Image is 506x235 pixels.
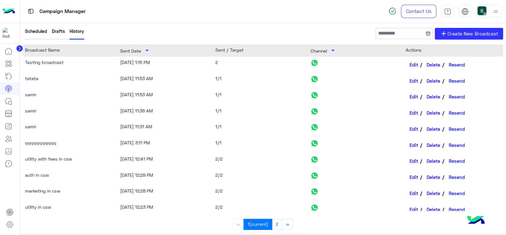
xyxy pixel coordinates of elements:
a: Edit [406,107,423,119]
div: samir [25,123,111,135]
img: WhatsApp [311,107,318,115]
div: History [70,28,84,40]
button: Delete [423,139,445,151]
p: Campaign Manager [40,7,86,16]
div: qqqqqqqqqqq [25,139,111,151]
div: 2/2 [215,156,311,167]
div: Scheduled [25,28,47,40]
button: Resend [445,75,467,86]
a: Contact Us [401,5,436,18]
img: WhatsApp [311,187,318,195]
span: arrow_drop_down [327,47,339,54]
button: Resend [445,139,467,151]
button: Delete [423,187,445,199]
div: [DATE] 11:31 AM [120,123,215,135]
div: samir [25,91,111,103]
button: Resend [445,187,467,199]
div: [DATE] 1:15 PM [120,59,215,70]
span: arrow_drop_down [141,47,153,54]
div: Testing broadcast [25,59,111,70]
button: Delete [423,59,445,70]
div: [DATE] 11:53 AM [120,75,215,86]
button: Delete [423,107,445,119]
img: WhatsApp [311,139,318,147]
span: Channel [311,48,327,54]
div: Drafts [52,28,65,40]
a: Edit [406,91,423,103]
a: Edit [406,139,423,151]
div: samir [25,107,111,119]
div: [DATE] 12:29 PM [120,172,215,183]
div: Actions [406,47,501,54]
div: [DATE] 11:36 AM [120,107,215,119]
a: tab [441,5,454,18]
div: [DATE] 12:28 PM [120,187,215,199]
button: Resend [445,59,467,70]
a: Edit [406,75,423,86]
img: WhatsApp [311,156,318,163]
div: [DATE] 3:11 PM [120,139,215,151]
button: Resend [445,107,467,119]
div: [DATE] 12:41 PM [120,156,215,167]
a: Edit [406,123,423,135]
button: Delete [423,204,445,215]
div: 1/1 [215,91,311,103]
img: Logo [3,5,15,18]
img: WhatsApp [311,123,318,131]
div: marketing in csw [25,187,111,199]
div: 2/2 [215,204,311,215]
img: WhatsApp [311,172,318,180]
div: 2 [215,59,311,70]
a: addCreate New Broadcast [435,28,503,40]
img: tab [27,7,35,15]
span: Sent Date [120,48,141,54]
img: profile [492,8,500,16]
span: Create New Broadcast [447,30,498,37]
div: tatata [25,75,111,86]
div: Broadcast Name [25,47,120,54]
span: » [286,221,289,227]
a: 2 [272,219,282,230]
img: 197426356791770 [3,28,14,39]
div: auth in csw [25,172,111,183]
button: Resend [445,123,467,135]
img: WhatsApp [311,75,318,83]
div: Sent / Target [215,47,311,54]
span: (current) [250,221,268,227]
div: utility in csw [25,204,111,215]
button: Delete [423,75,445,86]
div: 2/2 [215,172,311,183]
button: Resend [445,156,467,167]
img: WhatsApp [311,91,318,99]
button: Resend [445,172,467,183]
a: Edit [406,172,423,183]
a: Next [282,219,293,230]
img: tab [461,8,469,15]
img: tab [444,8,451,15]
div: 1/1 [215,107,311,119]
button: Resend [445,204,467,215]
img: userImage [478,6,486,15]
button: Resend [445,91,467,103]
div: [DATE] 11:53 AM [120,91,215,103]
button: Delete [423,172,445,183]
div: 1/1 [215,139,311,151]
a: Edit [406,156,423,167]
img: WhatsApp [311,204,318,212]
div: utility with fees in csw [25,156,111,167]
span: add [440,30,447,37]
div: [DATE] 12:23 PM [120,204,215,215]
div: 1/1 [215,123,311,135]
button: Delete [423,156,445,167]
button: Delete [423,123,445,135]
button: Delete [423,91,445,103]
a: 1(current) [244,219,272,230]
img: spinner [389,7,396,15]
a: Edit [406,59,423,70]
a: Edit [406,187,423,199]
div: 1/1 [215,75,311,86]
img: WhatsApp [311,59,318,67]
img: hulul-logo.png [465,210,487,232]
a: Edit [406,204,423,215]
div: 2/2 [215,187,311,199]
